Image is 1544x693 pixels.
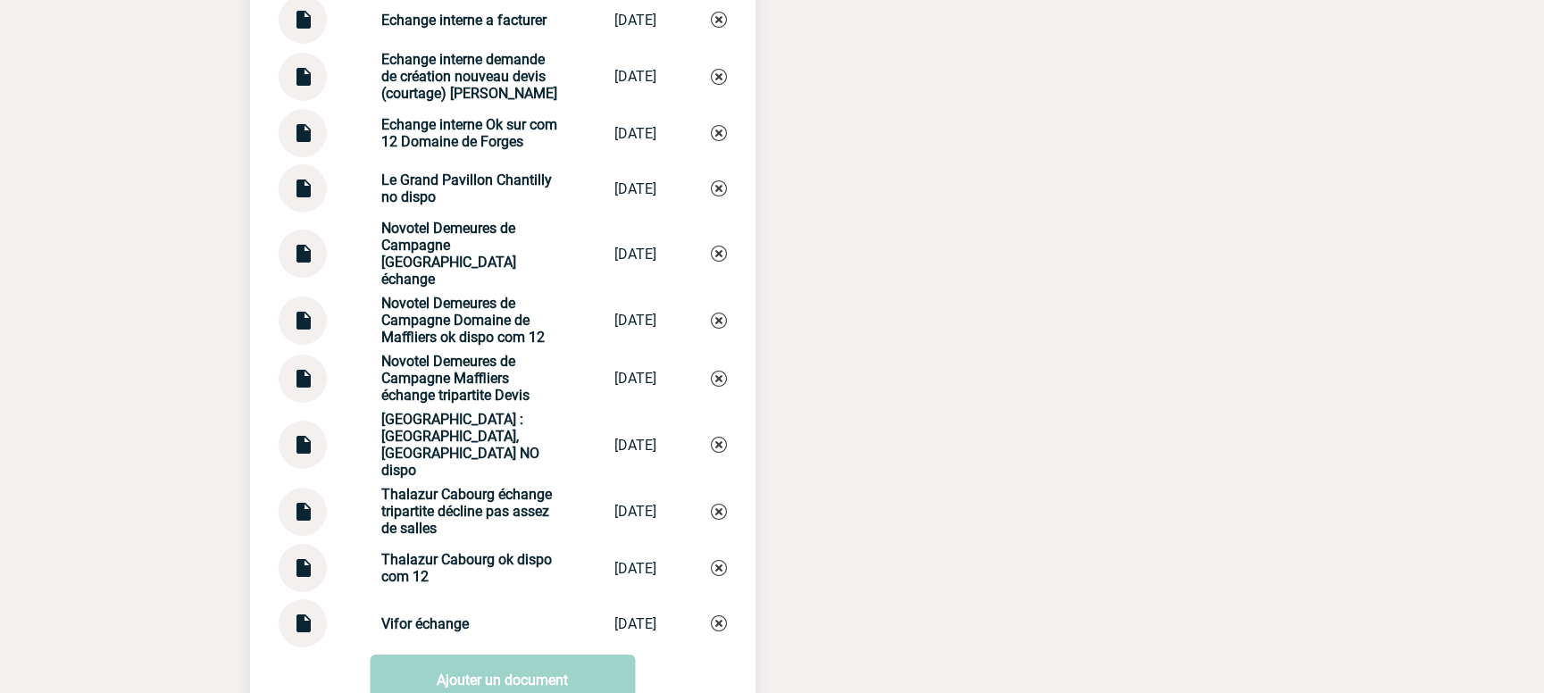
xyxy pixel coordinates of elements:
div: [DATE] [614,125,656,142]
strong: Echange interne demande de création nouveau devis (courtage) [PERSON_NAME] [381,51,557,102]
div: [DATE] [614,560,656,577]
img: Supprimer [711,125,727,141]
img: Supprimer [711,560,727,576]
strong: Echange interne a facturer [381,12,547,29]
div: [DATE] [614,68,656,85]
div: [DATE] [614,12,656,29]
strong: Thalazur Cabourg ok dispo com 12 [381,551,552,585]
strong: Novotel Demeures de Campagne Domaine de Maffliers ok dispo com 12 [381,295,545,346]
strong: Thalazur Cabourg échange tripartite décline pas assez de salles [381,486,552,537]
div: [DATE] [614,503,656,520]
img: Supprimer [711,180,727,196]
img: Supprimer [711,313,727,329]
img: Supprimer [711,615,727,631]
strong: Le Grand Pavillon Chantilly no dispo [381,171,552,205]
strong: Echange interne Ok sur com 12 Domaine de Forges [381,116,557,150]
strong: Novotel Demeures de Campagne Maffliers échange tripartite Devis [381,353,530,404]
strong: Novotel Demeures de Campagne [GEOGRAPHIC_DATA] échange [381,220,516,288]
img: Supprimer [711,371,727,387]
div: [DATE] [614,615,656,632]
img: Supprimer [711,246,727,262]
div: [DATE] [614,180,656,197]
div: [DATE] [614,312,656,329]
div: [DATE] [614,437,656,454]
div: [DATE] [614,246,656,263]
img: Supprimer [711,437,727,453]
img: Supprimer [711,12,727,28]
img: Supprimer [711,69,727,85]
img: Supprimer [711,504,727,520]
strong: Vifor échange [381,615,469,632]
div: [DATE] [614,370,656,387]
strong: [GEOGRAPHIC_DATA] : [GEOGRAPHIC_DATA], [GEOGRAPHIC_DATA] NO dispo [381,411,539,479]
